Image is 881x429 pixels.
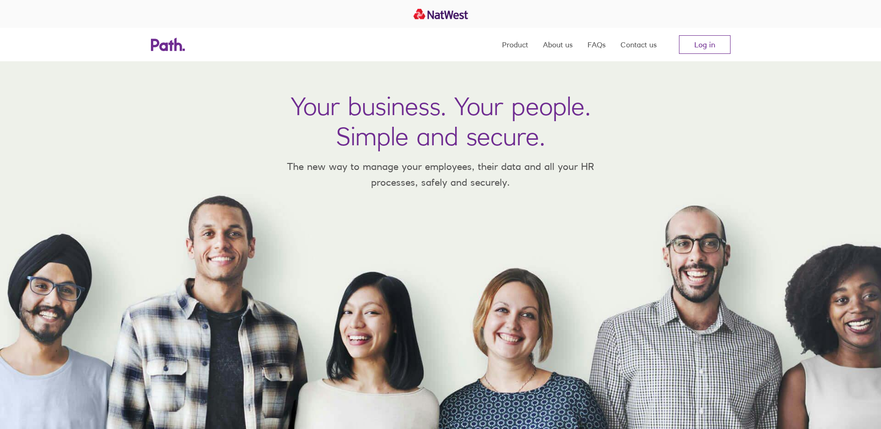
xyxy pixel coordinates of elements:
[620,28,657,61] a: Contact us
[587,28,606,61] a: FAQs
[291,91,591,151] h1: Your business. Your people. Simple and secure.
[502,28,528,61] a: Product
[274,159,608,190] p: The new way to manage your employees, their data and all your HR processes, safely and securely.
[543,28,573,61] a: About us
[679,35,731,54] a: Log in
